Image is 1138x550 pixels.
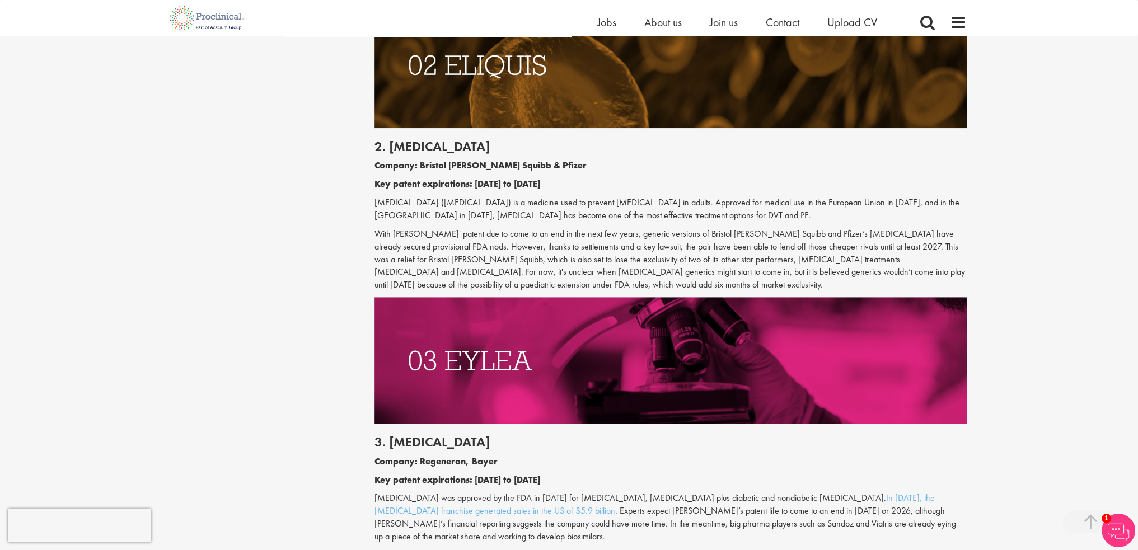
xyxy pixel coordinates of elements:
[374,435,967,449] h2: 3. [MEDICAL_DATA]
[8,509,151,542] iframe: reCAPTCHA
[374,178,540,190] b: Key patent expirations: [DATE] to [DATE]
[710,15,738,30] a: Join us
[597,15,616,30] a: Jobs
[374,492,935,516] a: In [DATE], the [MEDICAL_DATA] franchise generated sales in the US of $5.9 billion
[374,455,498,467] b: Company: Regeneron, Bayer
[374,228,967,292] p: With [PERSON_NAME]' patent due to come to an end in the next few years, generic versions of Brist...
[374,474,540,486] b: Key patent expirations: [DATE] to [DATE]
[766,15,799,30] a: Contact
[374,2,967,128] img: Drugs with patents due to expire Eliquis
[374,159,587,171] b: Company: Bristol [PERSON_NAME] Squibb & Pfizer
[1102,514,1111,523] span: 1
[374,297,967,424] img: Drugs with patents due to expire Eylea
[827,15,877,30] a: Upload CV
[1102,514,1135,547] img: Chatbot
[374,139,967,154] h2: 2. [MEDICAL_DATA]
[644,15,682,30] a: About us
[374,492,967,543] p: [MEDICAL_DATA] was approved by the FDA in [DATE] for [MEDICAL_DATA], [MEDICAL_DATA] plus diabetic...
[374,196,967,222] p: [MEDICAL_DATA] ([MEDICAL_DATA]) is a medicine used to prevent [MEDICAL_DATA] in adults. Approved ...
